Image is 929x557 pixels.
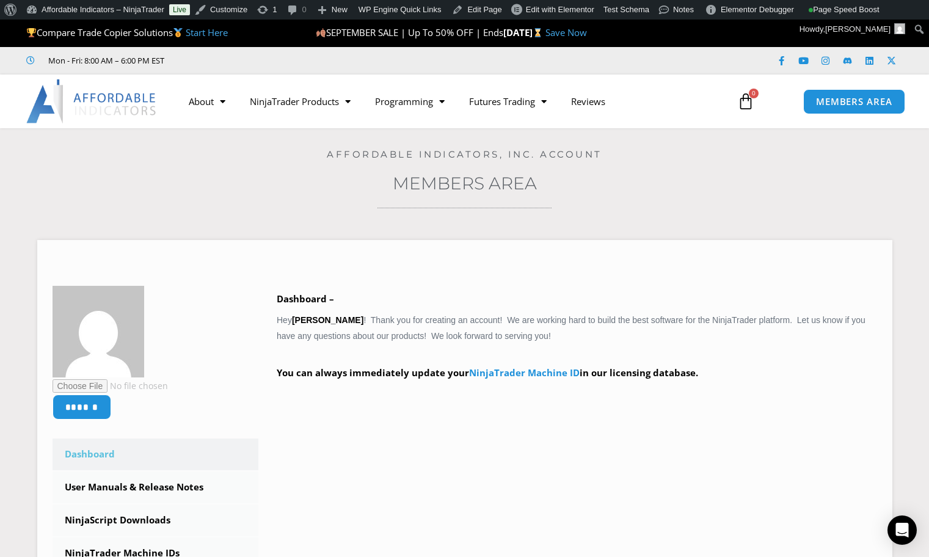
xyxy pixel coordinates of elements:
[719,84,773,119] a: 0
[53,286,144,377] img: 83961ee70edc86d96254b98d11301f0a4f1435bd8fc34dcaa6bdd6a6e89a3844
[749,89,759,98] span: 0
[526,5,594,14] span: Edit with Elementor
[277,293,334,305] b: Dashboard –
[327,148,602,160] a: Affordable Indicators, Inc. Account
[363,87,457,115] a: Programming
[173,28,183,37] img: 🥇
[277,291,877,399] div: Hey ! Thank you for creating an account! We are working hard to build the best software for the N...
[469,366,580,379] a: NinjaTrader Machine ID
[545,26,587,38] a: Save Now
[238,87,363,115] a: NinjaTrader Products
[887,515,917,545] div: Open Intercom Messenger
[169,4,190,15] a: Live
[316,26,503,38] span: SEPTEMBER SALE | Up To 50% OFF | Ends
[45,53,164,68] span: Mon - Fri: 8:00 AM – 6:00 PM EST
[559,87,618,115] a: Reviews
[457,87,559,115] a: Futures Trading
[816,97,892,106] span: MEMBERS AREA
[26,79,158,123] img: LogoAI | Affordable Indicators – NinjaTrader
[181,54,365,67] iframe: Customer reviews powered by Trustpilot
[503,26,545,38] strong: [DATE]
[177,87,238,115] a: About
[825,24,891,34] span: [PERSON_NAME]
[795,20,910,39] a: Howdy,
[177,87,725,115] nav: Menu
[292,315,363,325] strong: [PERSON_NAME]
[53,471,259,503] a: User Manuals & Release Notes
[186,26,228,38] a: Start Here
[316,28,326,37] img: 🍂
[393,173,537,194] a: Members Area
[53,439,259,470] a: Dashboard
[533,28,542,37] img: ⌛
[27,28,36,37] img: 🏆
[26,26,228,38] span: Compare Trade Copier Solutions
[277,366,698,379] strong: You can always immediately update your in our licensing database.
[803,89,905,114] a: MEMBERS AREA
[53,504,259,536] a: NinjaScript Downloads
